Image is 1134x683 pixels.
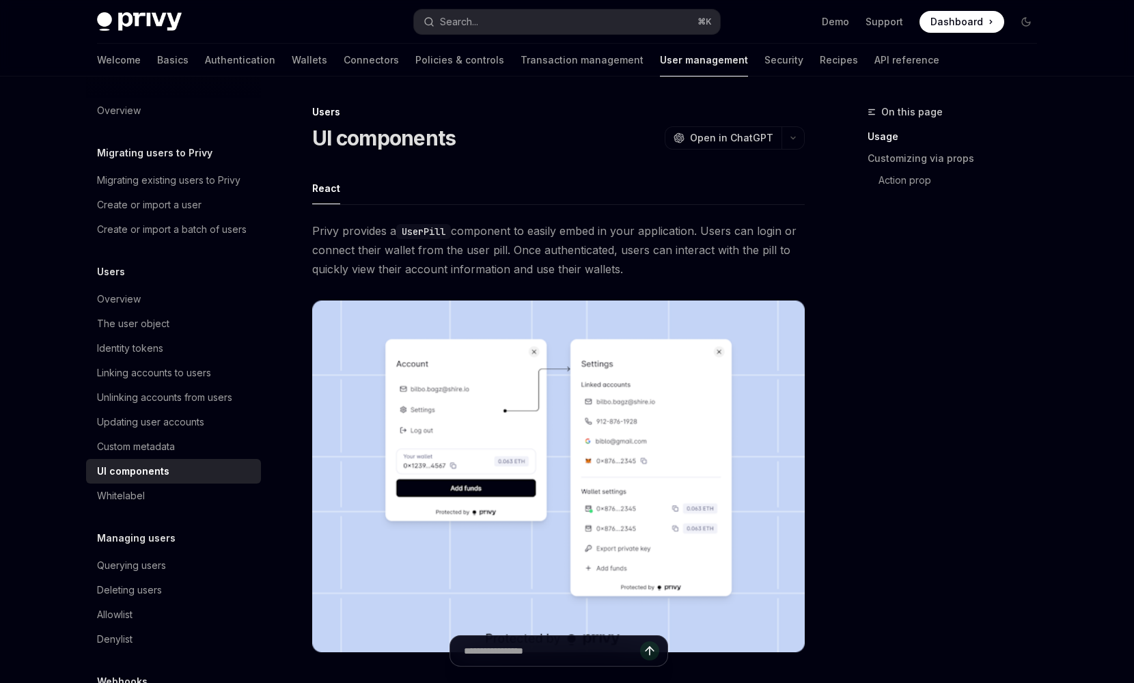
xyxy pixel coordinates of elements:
[396,224,451,239] code: UserPill
[97,414,204,430] div: Updating user accounts
[97,221,247,238] div: Create or import a batch of users
[312,126,456,150] h1: UI components
[868,148,1048,169] a: Customizing via props
[97,340,163,357] div: Identity tokens
[822,15,849,29] a: Demo
[440,14,478,30] div: Search...
[312,172,340,204] button: React
[97,438,175,455] div: Custom metadata
[86,578,261,602] a: Deleting users
[919,11,1004,33] a: Dashboard
[97,389,232,406] div: Unlinking accounts from users
[665,126,782,150] button: Open in ChatGPT
[97,172,240,189] div: Migrating existing users to Privy
[86,98,261,123] a: Overview
[521,44,644,76] a: Transaction management
[86,627,261,652] a: Denylist
[640,641,659,660] button: Send message
[86,385,261,410] a: Unlinking accounts from users
[86,287,261,311] a: Overview
[86,459,261,484] a: UI components
[97,145,212,161] h5: Migrating users to Privy
[97,264,125,280] h5: Users
[868,126,1048,148] a: Usage
[97,291,141,307] div: Overview
[868,169,1048,191] a: Action prop
[697,16,712,27] span: ⌘ K
[97,631,133,647] div: Denylist
[820,44,858,76] a: Recipes
[97,365,211,381] div: Linking accounts to users
[414,10,720,34] button: Search...⌘K
[690,131,773,145] span: Open in ChatGPT
[312,301,805,652] img: images/Userpill2.png
[86,168,261,193] a: Migrating existing users to Privy
[866,15,903,29] a: Support
[97,12,182,31] img: dark logo
[874,44,939,76] a: API reference
[157,44,189,76] a: Basics
[86,336,261,361] a: Identity tokens
[881,104,943,120] span: On this page
[86,311,261,336] a: The user object
[344,44,399,76] a: Connectors
[205,44,275,76] a: Authentication
[312,105,805,119] div: Users
[312,221,805,279] span: Privy provides a component to easily embed in your application. Users can login or connect their ...
[97,488,145,504] div: Whitelabel
[97,607,133,623] div: Allowlist
[97,557,166,574] div: Querying users
[86,410,261,434] a: Updating user accounts
[97,530,176,546] h5: Managing users
[292,44,327,76] a: Wallets
[930,15,983,29] span: Dashboard
[97,316,169,332] div: The user object
[86,484,261,508] a: Whitelabel
[86,217,261,242] a: Create or import a batch of users
[1015,11,1037,33] button: Toggle dark mode
[86,193,261,217] a: Create or import a user
[97,582,162,598] div: Deleting users
[86,434,261,459] a: Custom metadata
[415,44,504,76] a: Policies & controls
[97,44,141,76] a: Welcome
[464,636,640,666] input: Ask a question...
[97,102,141,119] div: Overview
[97,197,202,213] div: Create or import a user
[660,44,748,76] a: User management
[97,463,169,479] div: UI components
[764,44,803,76] a: Security
[86,361,261,385] a: Linking accounts to users
[86,553,261,578] a: Querying users
[86,602,261,627] a: Allowlist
